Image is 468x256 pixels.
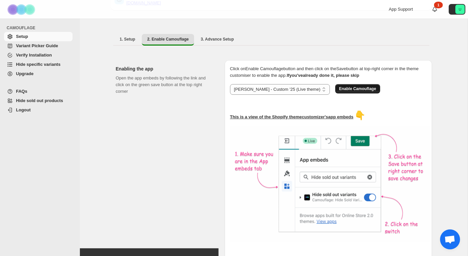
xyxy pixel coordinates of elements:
[4,105,73,115] a: Logout
[16,98,63,103] span: Hide sold out products
[4,51,73,60] a: Verify Installation
[449,4,465,15] button: Avatar with initials U
[230,114,353,119] u: This is a view of the Shopify theme customizer's app embeds
[7,25,75,31] span: CAMOUFLAGE
[459,7,461,11] text: U
[116,65,214,72] h2: Enabling the app
[455,5,465,14] span: Avatar with initials U
[335,84,380,93] button: Enable Camouflage
[16,34,28,39] span: Setup
[354,110,365,120] span: 👇
[147,37,189,42] span: 2. Enable Camouflage
[4,87,73,96] a: FAQs
[201,37,234,42] span: 3. Advance Setup
[4,96,73,105] a: Hide sold out products
[431,6,438,13] a: 1
[16,107,31,112] span: Logout
[389,7,413,12] span: App Support
[16,89,27,94] span: FAQs
[339,86,376,91] span: Enable Camouflage
[434,2,443,8] div: 1
[4,69,73,78] a: Upgrade
[16,71,34,76] span: Upgrade
[230,65,427,79] p: Click on Enable Camouflage button and then click on the Save button at top-right corner in the th...
[287,73,359,78] b: If you've already done it, please skip
[4,32,73,41] a: Setup
[16,62,61,67] span: Hide specific variants
[120,37,135,42] span: 1. Setup
[335,86,380,91] a: Enable Camouflage
[4,60,73,69] a: Hide specific variants
[16,53,52,58] span: Verify Installation
[5,0,39,19] img: Camouflage
[16,43,58,48] span: Variant Picker Guide
[230,126,430,242] img: camouflage-enable
[4,41,73,51] a: Variant Picker Guide
[440,229,460,249] div: Open chat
